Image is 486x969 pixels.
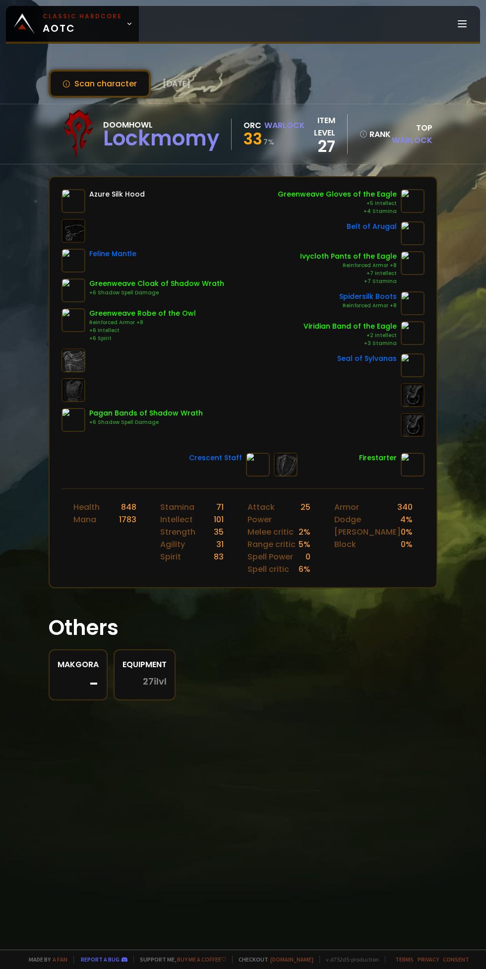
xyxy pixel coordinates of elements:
div: item level [305,114,335,139]
span: v. d752d5 - production [319,956,379,963]
a: Classic HardcoreAOTC [6,6,139,42]
div: Reinforced Armor +8 [339,302,397,310]
a: Report a bug [81,956,120,963]
div: Spirit [160,551,181,563]
div: +2 Intellect [304,332,397,340]
div: 35 [214,526,224,538]
div: +6 Shadow Spell Damage [89,418,203,426]
div: Range critic [247,538,296,551]
a: a fan [53,956,67,963]
div: Intellect [160,513,193,526]
div: Azure Silk Hood [89,189,145,200]
span: Support me, [133,956,226,963]
div: Armor [334,501,359,513]
div: 83 [214,551,224,563]
img: item-11982 [401,321,425,345]
div: 5 % [299,538,310,551]
span: Warlock [392,135,432,146]
span: Checkout [232,956,313,963]
div: Warlock [264,119,305,132]
div: Equipment [122,658,167,671]
div: Attack Power [247,501,301,526]
div: Firestarter [359,453,397,463]
div: Belt of Arugal [347,221,397,232]
small: Classic Hardcore [43,12,122,21]
img: item-6392 [401,221,425,245]
span: 33 [243,128,262,150]
div: 0 % [401,538,413,551]
div: 340 [397,501,413,513]
img: item-14160 [61,408,85,432]
div: 2 % [299,526,310,538]
div: Greenweave Gloves of the Eagle [278,189,397,200]
div: 101 [214,513,224,526]
div: 848 [121,501,136,513]
div: +3 Stamina [304,340,397,347]
span: Made by [23,956,67,963]
h1: Others [49,612,437,643]
a: Makgora- [49,649,108,700]
div: [PERSON_NAME] [334,526,401,538]
div: 27 [305,139,335,154]
div: Pagan Bands of Shadow Wrath [89,408,203,418]
div: +5 Intellect [278,200,397,208]
span: [DATE] [163,77,190,90]
div: Spell Power [247,551,293,563]
img: item-6414 [401,353,425,377]
div: 6 % [299,563,310,575]
div: +4 Stamina [278,208,397,215]
img: item-7048 [61,189,85,213]
div: Makgora [58,658,99,671]
div: +6 Intellect [89,327,196,335]
div: +7 Stamina [300,277,397,285]
button: Scan character [49,69,151,98]
a: Equipment27ilvl [114,649,176,700]
div: Mana [73,513,96,526]
div: +7 Intellect [300,270,397,277]
div: Agility [160,538,185,551]
div: 0 % [401,526,413,538]
div: rank [360,128,383,140]
div: Spell critic [247,563,289,575]
div: Top [389,122,432,146]
div: Doomhowl [103,119,219,131]
div: - [58,677,99,692]
div: Reinforced Armor +8 [300,262,397,270]
div: 25 [301,501,310,526]
small: 7 % [263,137,274,147]
div: Reinforced Armor +8 [89,319,196,327]
div: +6 Shadow Spell Damage [89,289,224,297]
div: Crescent Staff [189,453,242,463]
div: 4 % [400,513,413,526]
img: item-9773 [61,308,85,332]
div: +6 Spirit [89,335,196,343]
div: 31 [216,538,224,551]
span: 27 ilvl [143,677,167,687]
div: Ivycloth Pants of the Eagle [300,251,397,262]
div: Feline Mantle [89,249,136,259]
div: Seal of Sylvanas [337,353,397,364]
a: Privacy [418,956,439,963]
a: [DOMAIN_NAME] [270,956,313,963]
div: Spidersilk Boots [339,291,397,302]
div: Dodge [334,513,361,526]
span: AOTC [43,12,122,36]
img: item-6505 [246,453,270,477]
div: Block [334,538,356,551]
div: Orc [243,119,261,132]
div: Lockmomy [103,131,219,146]
img: item-3748 [61,249,85,273]
img: item-9797 [401,251,425,275]
div: Stamina [160,501,194,513]
a: Terms [395,956,414,963]
img: item-9771 [401,189,425,213]
div: Strength [160,526,195,538]
div: Greenweave Robe of the Owl [89,308,196,319]
div: 0 [305,551,310,563]
div: Melee critic [247,526,294,538]
a: Consent [443,956,469,963]
img: item-8184 [401,453,425,477]
img: item-4320 [401,291,425,315]
div: 1783 [119,513,136,526]
img: item-9770 [61,278,85,302]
